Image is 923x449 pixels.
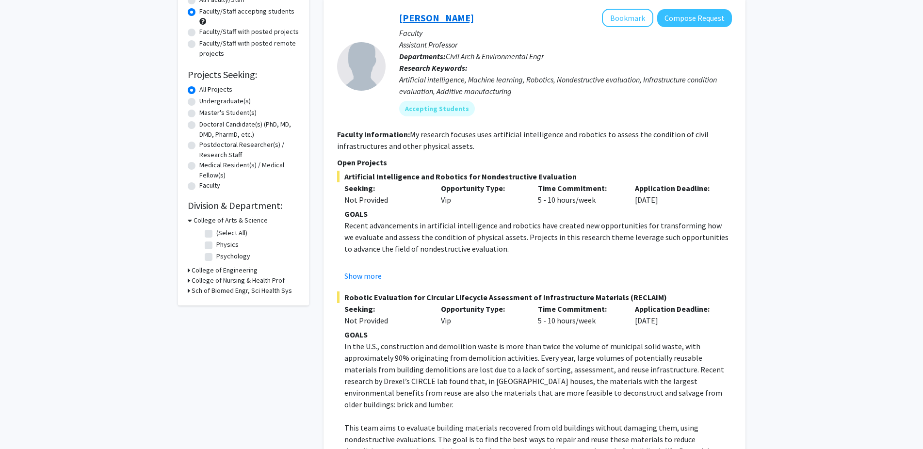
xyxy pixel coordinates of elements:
[635,303,717,315] p: Application Deadline:
[344,194,427,206] div: Not Provided
[344,330,368,339] strong: GOALS
[628,182,725,206] div: [DATE]
[344,315,427,326] div: Not Provided
[216,240,239,250] label: Physics
[538,182,620,194] p: Time Commitment:
[344,303,427,315] p: Seeking:
[7,405,41,442] iframe: Chat
[399,101,475,116] mat-chip: Accepting Students
[337,171,732,182] span: Artificial Intelligence and Robotics for Nondestructive Evaluation
[399,39,732,50] p: Assistant Professor
[441,303,523,315] p: Opportunity Type:
[344,182,427,194] p: Seeking:
[192,286,292,296] h3: Sch of Biomed Engr, Sci Health Sys
[446,51,544,61] span: Civil Arch & Environmental Engr
[399,27,732,39] p: Faculty
[199,140,299,160] label: Postdoctoral Researcher(s) / Research Staff
[337,129,709,151] fg-read-more: My research focuses uses artificial intelligence and robotics to assess the condition of civil in...
[399,63,468,73] b: Research Keywords:
[441,182,523,194] p: Opportunity Type:
[337,129,410,139] b: Faculty Information:
[216,228,247,238] label: (Select All)
[344,340,732,410] p: In the U.S., construction and demolition waste is more than twice the volume of municipal solid w...
[538,303,620,315] p: Time Commitment:
[199,180,220,191] label: Faculty
[188,69,299,80] h2: Projects Seeking:
[199,96,251,106] label: Undergraduate(s)
[399,51,446,61] b: Departments:
[531,303,628,326] div: 5 - 10 hours/week
[628,303,725,326] div: [DATE]
[657,9,732,27] button: Compose Request to Arvin Ebrahimkhanlou
[199,108,257,118] label: Master's Student(s)
[199,6,294,16] label: Faculty/Staff accepting students
[399,74,732,97] div: Artificial intelligence, Machine learning, Robotics, Nondestructive evaluation, Infrastructure co...
[344,220,732,255] p: Recent advancements in artificial intelligence and robotics have created new opportunities for tr...
[344,209,368,219] strong: GOALS
[602,9,653,27] button: Add Arvin Ebrahimkhanlou to Bookmarks
[434,182,531,206] div: Vip
[199,38,299,59] label: Faculty/Staff with posted remote projects
[337,157,732,168] p: Open Projects
[192,265,258,275] h3: College of Engineering
[337,291,732,303] span: Robotic Evaluation for Circular Lifecycle Assessment of Infrastructure Materials (RECLAIM)
[188,200,299,211] h2: Division & Department:
[531,182,628,206] div: 5 - 10 hours/week
[399,12,474,24] a: [PERSON_NAME]
[216,251,250,261] label: Psychology
[192,275,285,286] h3: College of Nursing & Health Prof
[199,160,299,180] label: Medical Resident(s) / Medical Fellow(s)
[635,182,717,194] p: Application Deadline:
[434,303,531,326] div: Vip
[199,27,299,37] label: Faculty/Staff with posted projects
[194,215,268,225] h3: College of Arts & Science
[344,270,382,282] button: Show more
[199,84,232,95] label: All Projects
[199,119,299,140] label: Doctoral Candidate(s) (PhD, MD, DMD, PharmD, etc.)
